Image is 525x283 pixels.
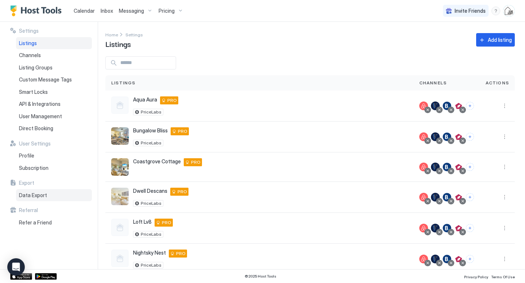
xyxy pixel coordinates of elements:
button: More options [500,224,509,232]
a: Data Export [16,189,92,202]
button: More options [500,193,509,202]
span: Inbox [101,8,113,14]
a: Home [105,31,118,38]
span: Profile [19,152,34,159]
span: © 2025 Host Tools [245,274,276,279]
span: Export [19,180,34,186]
span: Aqua Aura [133,96,157,103]
button: Connect channels [466,163,474,171]
span: Subscription [19,165,48,171]
input: Input Field [117,57,176,69]
a: Profile [16,150,92,162]
div: listing image [111,127,129,145]
button: Connect channels [466,102,474,110]
button: Connect channels [466,133,474,141]
div: menu [491,7,500,15]
a: Listing Groups [16,61,92,74]
div: menu [500,132,509,141]
span: Dwell Descans [133,188,167,194]
div: menu [500,101,509,110]
button: More options [500,101,509,110]
span: PRO [178,128,187,135]
div: User profile [503,5,515,17]
button: Connect channels [466,255,474,263]
a: Smart Locks [16,86,92,98]
button: More options [500,132,509,141]
span: Pricing [159,8,175,14]
span: PRO [191,159,201,166]
span: User Management [19,113,62,120]
span: Channels [19,52,41,59]
div: menu [500,224,509,232]
a: User Management [16,110,92,123]
div: menu [500,193,509,202]
span: Referral [19,207,38,214]
span: Listings [111,80,136,86]
span: Bungalow Bliss [133,127,168,134]
div: Open Intercom Messenger [7,258,25,276]
span: API & Integrations [19,101,61,107]
div: listing image [111,188,129,205]
span: PRO [162,219,171,226]
span: PRO [167,97,177,104]
span: PRO [176,250,186,257]
div: menu [500,163,509,171]
a: API & Integrations [16,98,92,110]
span: Privacy Policy [464,275,488,279]
div: menu [500,255,509,263]
a: Direct Booking [16,122,92,135]
button: More options [500,163,509,171]
button: Connect channels [466,193,474,201]
a: Inbox [101,7,113,15]
a: App Store [10,273,32,280]
a: Channels [16,49,92,61]
a: Subscription [16,162,92,174]
a: Settings [125,31,143,38]
a: Refer a Friend [16,216,92,229]
a: Custom Message Tags [16,73,92,86]
span: Loft Lv8 [133,219,152,225]
span: Messaging [119,8,144,14]
span: PRO [178,188,187,195]
span: Listings [105,38,131,49]
a: Terms Of Use [491,272,515,280]
span: Invite Friends [455,8,486,14]
a: Privacy Policy [464,272,488,280]
button: More options [500,255,509,263]
div: Add listing [488,36,512,44]
div: listing image [111,158,129,176]
span: Settings [19,28,39,34]
span: Listing Groups [19,64,52,71]
div: Breadcrumb [105,31,118,38]
span: Data Export [19,192,47,199]
span: Calendar [74,8,95,14]
a: Host Tools Logo [10,5,65,16]
span: Smart Locks [19,89,48,95]
span: Custom Message Tags [19,76,72,83]
span: Refer a Friend [19,219,52,226]
a: Google Play Store [35,273,57,280]
span: Terms Of Use [491,275,515,279]
a: Listings [16,37,92,49]
a: Calendar [74,7,95,15]
button: Add listing [476,33,515,47]
span: User Settings [19,140,51,147]
span: Nightsky Nest [133,250,166,256]
div: Breadcrumb [125,31,143,38]
span: Listings [19,40,37,47]
span: Settings [125,32,143,37]
span: Channels [419,80,447,86]
span: Home [105,32,118,37]
button: Connect channels [466,224,474,232]
span: Actions [486,80,509,86]
span: Direct Booking [19,125,53,132]
span: Coastgrove Cottage [133,158,181,165]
